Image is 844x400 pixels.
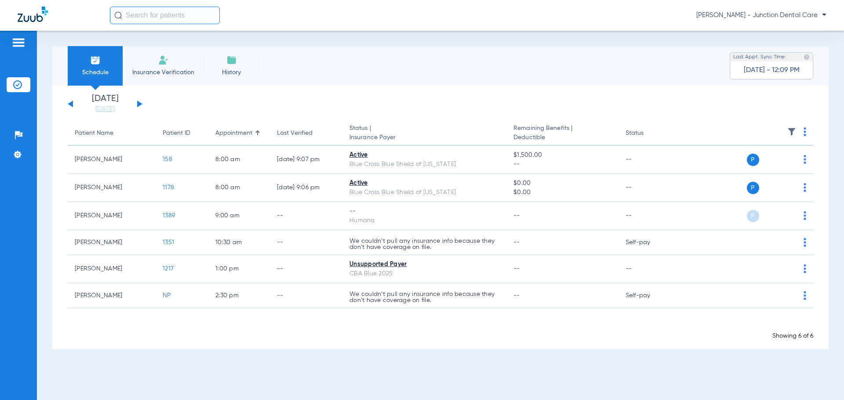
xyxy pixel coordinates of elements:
[787,127,796,136] img: filter.svg
[772,333,813,339] span: Showing 6 of 6
[744,66,800,75] span: [DATE] - 12:09 PM
[163,213,175,219] span: 1389
[349,238,499,250] p: We couldn’t pull any insurance info because they don’t have coverage on file.
[618,283,678,308] td: Self-pay
[804,155,806,164] img: group-dot-blue.svg
[163,129,190,138] div: Patient ID
[114,11,122,19] img: Search Icon
[513,292,520,299] span: --
[74,68,116,77] span: Schedule
[90,55,101,65] img: Schedule
[208,283,270,308] td: 2:30 PM
[513,239,520,245] span: --
[349,179,499,188] div: Active
[277,129,313,138] div: Last Verified
[618,121,678,146] th: Status
[11,37,25,48] img: hamburger-icon
[215,129,263,138] div: Appointment
[733,53,786,61] span: Last Appt. Sync Time:
[158,55,169,65] img: Manual Insurance Verification
[804,183,806,192] img: group-dot-blue.svg
[349,216,499,225] div: Humana
[513,188,611,197] span: $0.00
[513,213,520,219] span: --
[349,291,499,303] p: We couldn’t pull any insurance info because they don’t have coverage on file.
[618,230,678,255] td: Self-pay
[68,255,156,283] td: [PERSON_NAME]
[226,55,237,65] img: History
[618,174,678,202] td: --
[513,160,611,169] span: --
[513,179,611,188] span: $0.00
[208,202,270,230] td: 9:00 AM
[129,68,197,77] span: Insurance Verification
[208,255,270,283] td: 1:00 PM
[270,174,342,202] td: [DATE] 9:06 PM
[513,266,520,272] span: --
[277,129,335,138] div: Last Verified
[68,146,156,174] td: [PERSON_NAME]
[804,54,810,60] img: last sync help info
[804,291,806,300] img: group-dot-blue.svg
[804,264,806,273] img: group-dot-blue.svg
[68,202,156,230] td: [PERSON_NAME]
[696,11,826,20] span: [PERSON_NAME] - Junction Dental Care
[211,68,252,77] span: History
[18,7,48,22] img: Zuub Logo
[163,292,171,299] span: NP
[349,160,499,169] div: Blue Cross Blue Shield of [US_STATE]
[349,133,499,142] span: Insurance Payer
[270,230,342,255] td: --
[618,255,678,283] td: --
[163,156,172,162] span: 158
[342,121,506,146] th: Status |
[208,230,270,255] td: 10:30 AM
[270,202,342,230] td: --
[747,210,759,222] span: P
[270,283,342,308] td: --
[804,211,806,220] img: group-dot-blue.svg
[163,239,174,245] span: 1351
[75,129,149,138] div: Patient Name
[349,188,499,197] div: Blue Cross Blue Shield of [US_STATE]
[163,184,174,191] span: 1178
[349,260,499,269] div: Unsupported Payer
[618,146,678,174] td: --
[163,266,174,272] span: 1217
[208,174,270,202] td: 8:00 AM
[747,154,759,166] span: P
[804,127,806,136] img: group-dot-blue.svg
[68,230,156,255] td: [PERSON_NAME]
[804,238,806,247] img: group-dot-blue.svg
[208,146,270,174] td: 8:00 AM
[68,174,156,202] td: [PERSON_NAME]
[270,255,342,283] td: --
[747,182,759,194] span: P
[506,121,618,146] th: Remaining Benefits |
[163,129,201,138] div: Patient ID
[68,283,156,308] td: [PERSON_NAME]
[79,94,131,114] li: [DATE]
[75,129,113,138] div: Patient Name
[215,129,252,138] div: Appointment
[349,269,499,278] div: CBA Blue 2025
[513,133,611,142] span: Deductible
[349,151,499,160] div: Active
[270,146,342,174] td: [DATE] 9:07 PM
[513,151,611,160] span: $1,500.00
[349,207,499,216] div: --
[79,105,131,114] a: [DATE]
[618,202,678,230] td: --
[110,7,220,24] input: Search for patients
